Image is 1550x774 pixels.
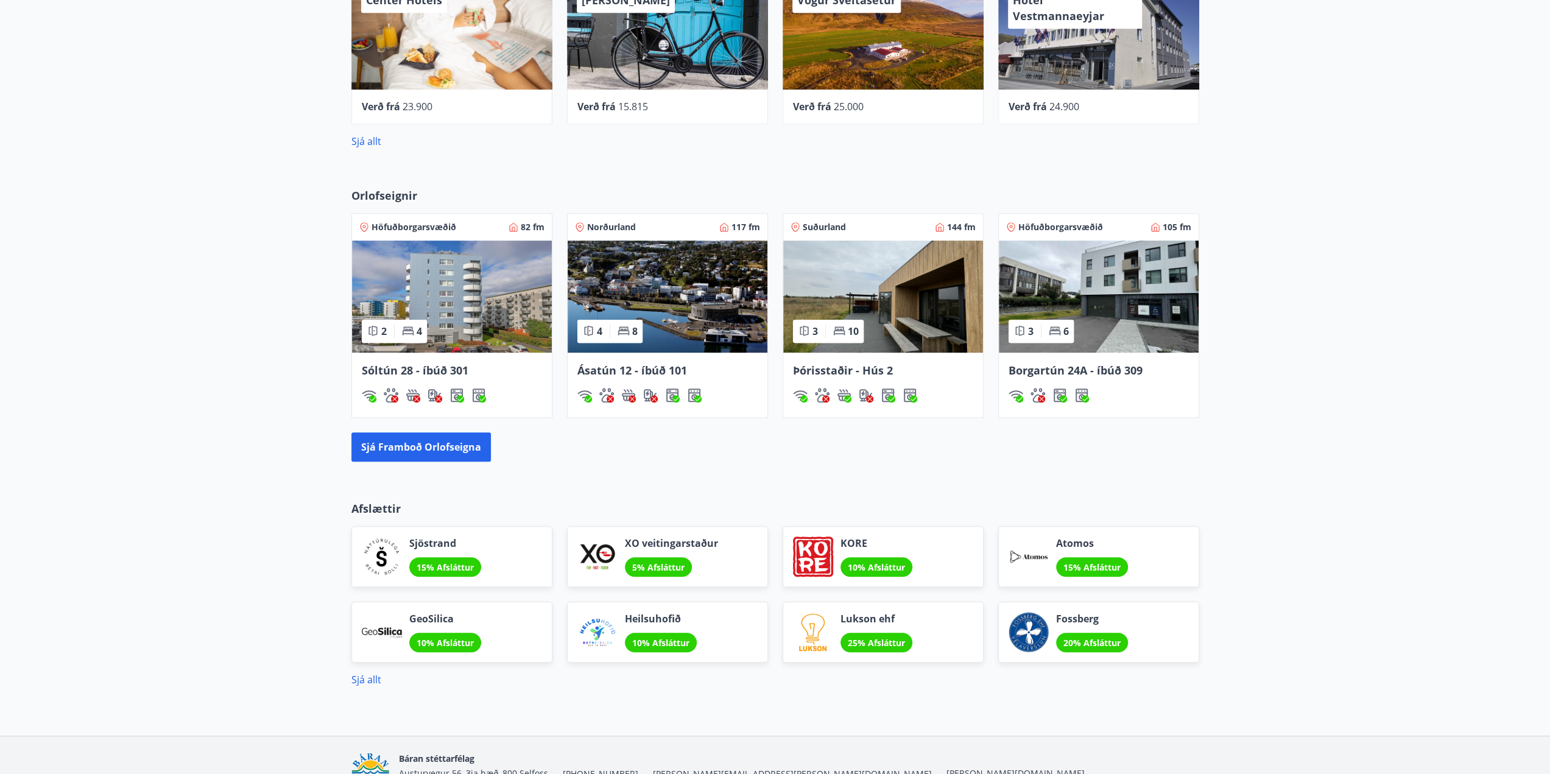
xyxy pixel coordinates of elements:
[815,388,830,403] div: Gæludýr
[1056,537,1128,550] span: Atomos
[577,363,687,378] span: Ásatún 12 - íbúð 101
[632,637,689,649] span: 10% Afsláttur
[1018,221,1103,233] span: Höfuðborgarsvæðið
[1074,388,1089,403] div: Þurrkari
[1009,100,1047,113] span: Verð frá
[372,221,456,233] span: Höfuðborgarsvæðið
[1009,388,1023,403] div: Þráðlaust net
[1052,388,1067,403] div: Þvottavél
[793,100,831,113] span: Verð frá
[840,537,912,550] span: KORE
[621,388,636,403] img: h89QDIuHlAdpqTriuIvuEWkTH976fOgBEOOeu1mi.svg
[449,388,464,403] img: Dl16BY4EX9PAW649lg1C3oBuIaAsR6QVDQBO2cTm.svg
[399,753,474,764] span: Báran stéttarfélag
[362,388,376,403] div: Þráðlaust net
[643,388,658,403] img: nH7E6Gw2rvWFb8XaSdRp44dhkQaj4PJkOoRYItBQ.svg
[815,388,830,403] img: pxcaIm5dSOV3FS4whs1soiYWTwFQvksT25a9J10C.svg
[449,388,464,403] div: Þvottavél
[837,388,851,403] div: Heitur pottur
[417,325,422,338] span: 4
[406,388,420,403] div: Heitur pottur
[632,561,685,573] span: 5% Afsláttur
[848,325,859,338] span: 10
[1074,388,1089,403] img: hddCLTAnxqFUMr1fxmbGG8zWilo2syolR0f9UjPn.svg
[812,325,818,338] span: 3
[643,388,658,403] div: Hleðslustöð fyrir rafbíla
[1030,388,1045,403] img: pxcaIm5dSOV3FS4whs1soiYWTwFQvksT25a9J10C.svg
[625,537,718,550] span: XO veitingarstaður
[362,100,400,113] span: Verð frá
[521,221,544,233] span: 82 fm
[618,100,648,113] span: 15.815
[859,388,873,403] img: nH7E6Gw2rvWFb8XaSdRp44dhkQaj4PJkOoRYItBQ.svg
[597,325,602,338] span: 4
[803,221,846,233] span: Suðurland
[687,388,702,403] img: hddCLTAnxqFUMr1fxmbGG8zWilo2syolR0f9UjPn.svg
[793,363,893,378] span: Þórisstaðir - Hús 2
[840,612,912,625] span: Lukson ehf
[632,325,638,338] span: 8
[903,388,917,403] div: Þurrkari
[999,241,1199,353] img: Paella dish
[848,561,905,573] span: 10% Afsláttur
[793,388,808,403] div: Þráðlaust net
[881,388,895,403] div: Þvottavél
[568,241,767,353] img: Paella dish
[406,388,420,403] img: h89QDIuHlAdpqTriuIvuEWkTH976fOgBEOOeu1mi.svg
[403,100,432,113] span: 23.900
[409,537,481,550] span: Sjöstrand
[1063,561,1121,573] span: 15% Afsláttur
[587,221,636,233] span: Norðurland
[351,673,381,686] a: Sjá allt
[1163,221,1191,233] span: 105 fm
[599,388,614,403] div: Gæludýr
[848,637,905,649] span: 25% Afsláttur
[665,388,680,403] img: Dl16BY4EX9PAW649lg1C3oBuIaAsR6QVDQBO2cTm.svg
[731,221,760,233] span: 117 fm
[947,221,976,233] span: 144 fm
[1030,388,1045,403] div: Gæludýr
[362,363,468,378] span: Sóltún 28 - íbúð 301
[837,388,851,403] img: h89QDIuHlAdpqTriuIvuEWkTH976fOgBEOOeu1mi.svg
[621,388,636,403] div: Heitur pottur
[362,388,376,403] img: HJRyFFsYp6qjeUYhR4dAD8CaCEsnIFYZ05miwXoh.svg
[471,388,486,403] img: hddCLTAnxqFUMr1fxmbGG8zWilo2syolR0f9UjPn.svg
[687,388,702,403] div: Þurrkari
[1063,325,1069,338] span: 6
[1009,388,1023,403] img: HJRyFFsYp6qjeUYhR4dAD8CaCEsnIFYZ05miwXoh.svg
[1049,100,1079,113] span: 24.900
[352,241,552,353] img: Paella dish
[1009,363,1143,378] span: Borgartún 24A - íbúð 309
[417,561,474,573] span: 15% Afsláttur
[859,388,873,403] div: Hleðslustöð fyrir rafbíla
[384,388,398,403] img: pxcaIm5dSOV3FS4whs1soiYWTwFQvksT25a9J10C.svg
[417,637,474,649] span: 10% Afsláttur
[351,135,381,148] a: Sjá allt
[577,388,592,403] div: Þráðlaust net
[834,100,864,113] span: 25.000
[903,388,917,403] img: hddCLTAnxqFUMr1fxmbGG8zWilo2syolR0f9UjPn.svg
[577,100,616,113] span: Verð frá
[1056,612,1128,625] span: Fossberg
[793,388,808,403] img: HJRyFFsYp6qjeUYhR4dAD8CaCEsnIFYZ05miwXoh.svg
[351,432,491,462] button: Sjá framboð orlofseigna
[665,388,680,403] div: Þvottavél
[381,325,387,338] span: 2
[428,388,442,403] img: nH7E6Gw2rvWFb8XaSdRp44dhkQaj4PJkOoRYItBQ.svg
[409,612,481,625] span: GeoSilica
[783,241,983,353] img: Paella dish
[625,612,697,625] span: Heilsuhofið
[1028,325,1034,338] span: 3
[881,388,895,403] img: Dl16BY4EX9PAW649lg1C3oBuIaAsR6QVDQBO2cTm.svg
[384,388,398,403] div: Gæludýr
[428,388,442,403] div: Hleðslustöð fyrir rafbíla
[351,501,1199,516] p: Afslættir
[599,388,614,403] img: pxcaIm5dSOV3FS4whs1soiYWTwFQvksT25a9J10C.svg
[471,388,486,403] div: Þurrkari
[351,188,417,203] span: Orlofseignir
[577,388,592,403] img: HJRyFFsYp6qjeUYhR4dAD8CaCEsnIFYZ05miwXoh.svg
[1052,388,1067,403] img: Dl16BY4EX9PAW649lg1C3oBuIaAsR6QVDQBO2cTm.svg
[1063,637,1121,649] span: 20% Afsláttur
